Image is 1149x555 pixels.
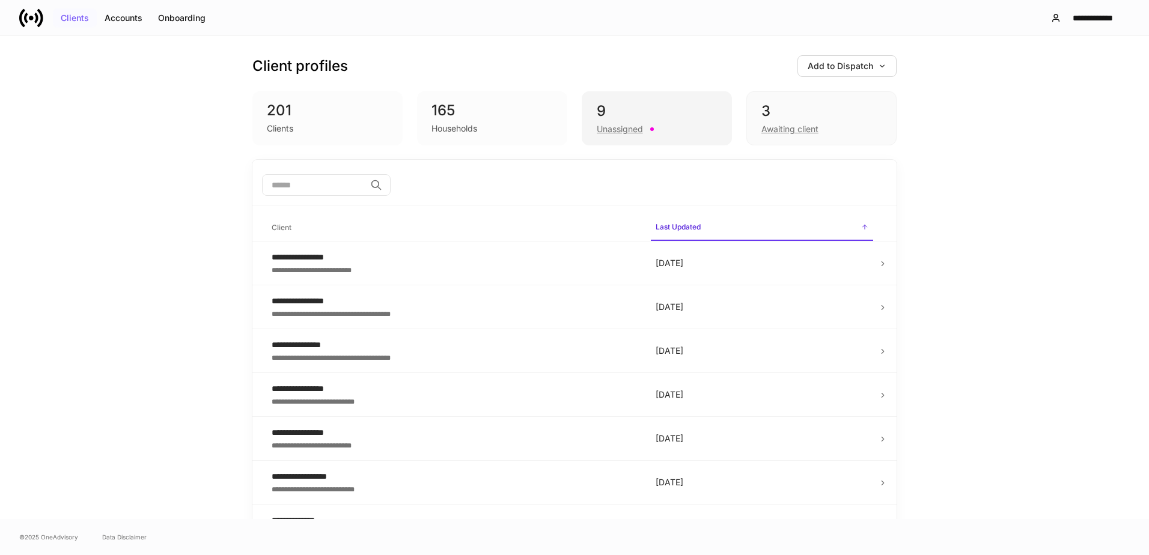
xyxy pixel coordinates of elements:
h6: Client [272,222,291,233]
button: Accounts [97,8,150,28]
div: Add to Dispatch [808,62,886,70]
h3: Client profiles [252,56,348,76]
span: Last Updated [651,215,873,241]
div: Awaiting client [761,123,818,135]
div: 9Unassigned [582,91,732,145]
div: Clients [267,123,293,135]
a: Data Disclaimer [102,532,147,542]
p: [DATE] [656,345,868,357]
div: Households [431,123,477,135]
p: [DATE] [656,432,868,444]
div: 165 [431,101,553,120]
div: Clients [61,14,89,22]
p: [DATE] [656,476,868,488]
p: [DATE] [656,257,868,269]
div: 3Awaiting client [746,91,897,145]
span: Client [267,216,641,240]
button: Add to Dispatch [797,55,897,77]
p: [DATE] [656,301,868,313]
div: 201 [267,101,388,120]
p: [DATE] [656,389,868,401]
div: Accounts [105,14,142,22]
h6: Last Updated [656,221,701,232]
div: 3 [761,102,882,121]
div: Unassigned [597,123,643,135]
span: © 2025 OneAdvisory [19,532,78,542]
div: 9 [597,102,717,121]
div: Onboarding [158,14,206,22]
button: Onboarding [150,8,213,28]
button: Clients [53,8,97,28]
